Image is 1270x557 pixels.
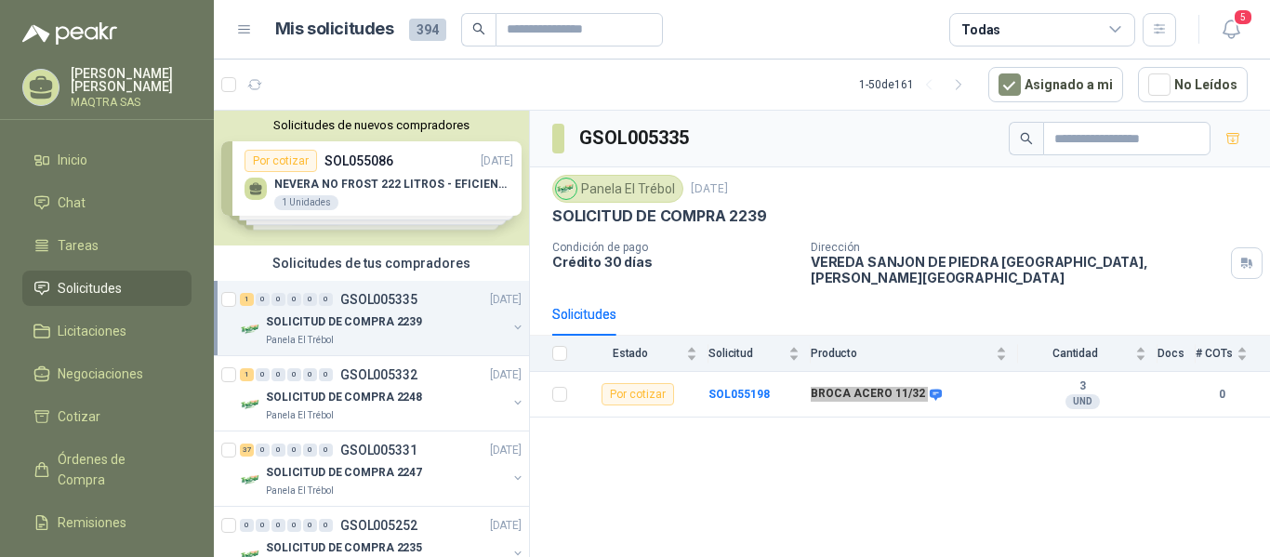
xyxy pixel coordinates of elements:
span: 394 [409,19,446,41]
p: SOLICITUD DE COMPRA 2248 [266,389,422,406]
div: 0 [271,293,285,306]
a: Chat [22,185,192,220]
span: search [1020,132,1033,145]
span: search [472,22,485,35]
div: Solicitudes de nuevos compradoresPor cotizarSOL055086[DATE] NEVERA NO FROST 222 LITROS - EFICIENC... [214,111,529,245]
span: Chat [58,192,86,213]
span: Solicitud [708,347,785,360]
div: 0 [319,519,333,532]
p: [DATE] [490,442,522,459]
img: Company Logo [240,469,262,491]
b: BROCA ACERO 11/32 [811,387,925,402]
span: Negociaciones [58,364,143,384]
p: Panela El Trébol [266,484,334,498]
p: Panela El Trébol [266,333,334,348]
p: [DATE] [490,291,522,309]
div: 0 [319,368,333,381]
a: Negociaciones [22,356,192,391]
a: 1 0 0 0 0 0 GSOL005332[DATE] Company LogoSOLICITUD DE COMPRA 2248Panela El Trébol [240,364,525,423]
div: 0 [271,368,285,381]
h3: GSOL005335 [579,124,692,153]
th: Cantidad [1018,336,1158,372]
p: [PERSON_NAME] [PERSON_NAME] [71,67,192,93]
span: # COTs [1196,347,1233,360]
div: 0 [271,519,285,532]
div: 0 [256,293,270,306]
div: Solicitudes de tus compradores [214,245,529,281]
div: 0 [271,444,285,457]
div: 0 [287,293,301,306]
p: GSOL005332 [340,368,417,381]
th: Docs [1158,336,1196,372]
span: Cantidad [1018,347,1131,360]
div: 0 [256,519,270,532]
p: Panela El Trébol [266,408,334,423]
span: Remisiones [58,512,126,533]
img: Company Logo [556,179,576,199]
img: Company Logo [240,318,262,340]
span: Órdenes de Compra [58,449,174,490]
div: 0 [256,368,270,381]
button: Asignado a mi [988,67,1123,102]
a: Tareas [22,228,192,263]
button: No Leídos [1138,67,1248,102]
p: SOLICITUD DE COMPRA 2239 [552,206,767,226]
a: Cotizar [22,399,192,434]
div: 0 [256,444,270,457]
div: 0 [287,368,301,381]
span: Cotizar [58,406,100,427]
div: 0 [240,519,254,532]
p: Crédito 30 días [552,254,796,270]
div: 1 [240,293,254,306]
span: Solicitudes [58,278,122,298]
p: [DATE] [490,366,522,384]
img: Company Logo [240,393,262,416]
button: 5 [1214,13,1248,46]
a: 1 0 0 0 0 0 GSOL005335[DATE] Company LogoSOLICITUD DE COMPRA 2239Panela El Trébol [240,288,525,348]
div: 0 [319,444,333,457]
th: Estado [578,336,708,372]
p: Dirección [811,241,1224,254]
span: Inicio [58,150,87,170]
div: 0 [303,293,317,306]
a: 37 0 0 0 0 0 GSOL005331[DATE] Company LogoSOLICITUD DE COMPRA 2247Panela El Trébol [240,439,525,498]
p: Condición de pago [552,241,796,254]
span: Estado [578,347,682,360]
img: Logo peakr [22,22,117,45]
p: [DATE] [490,517,522,535]
a: Órdenes de Compra [22,442,192,497]
div: 0 [303,368,317,381]
div: 1 [240,368,254,381]
th: # COTs [1196,336,1270,372]
p: GSOL005335 [340,293,417,306]
p: [DATE] [691,180,728,198]
p: VEREDA SANJON DE PIEDRA [GEOGRAPHIC_DATA] , [PERSON_NAME][GEOGRAPHIC_DATA] [811,254,1224,285]
div: 0 [287,519,301,532]
p: GSOL005331 [340,444,417,457]
div: Por cotizar [602,383,674,405]
b: 0 [1196,386,1248,404]
div: Solicitudes [552,304,616,325]
a: Licitaciones [22,313,192,349]
a: Solicitudes [22,271,192,306]
p: MAQTRA SAS [71,97,192,108]
a: Remisiones [22,505,192,540]
a: SOL055198 [708,388,770,401]
span: Licitaciones [58,321,126,341]
b: 3 [1018,379,1146,394]
th: Solicitud [708,336,811,372]
div: 37 [240,444,254,457]
div: 1 - 50 de 161 [859,70,973,99]
p: SOLICITUD DE COMPRA 2235 [266,539,422,557]
h1: Mis solicitudes [275,16,394,43]
span: 5 [1233,8,1253,26]
div: 0 [287,444,301,457]
p: GSOL005252 [340,519,417,532]
span: Producto [811,347,992,360]
div: Todas [961,20,1000,40]
p: SOLICITUD DE COMPRA 2247 [266,464,422,482]
th: Producto [811,336,1018,372]
div: 0 [303,519,317,532]
a: Inicio [22,142,192,178]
